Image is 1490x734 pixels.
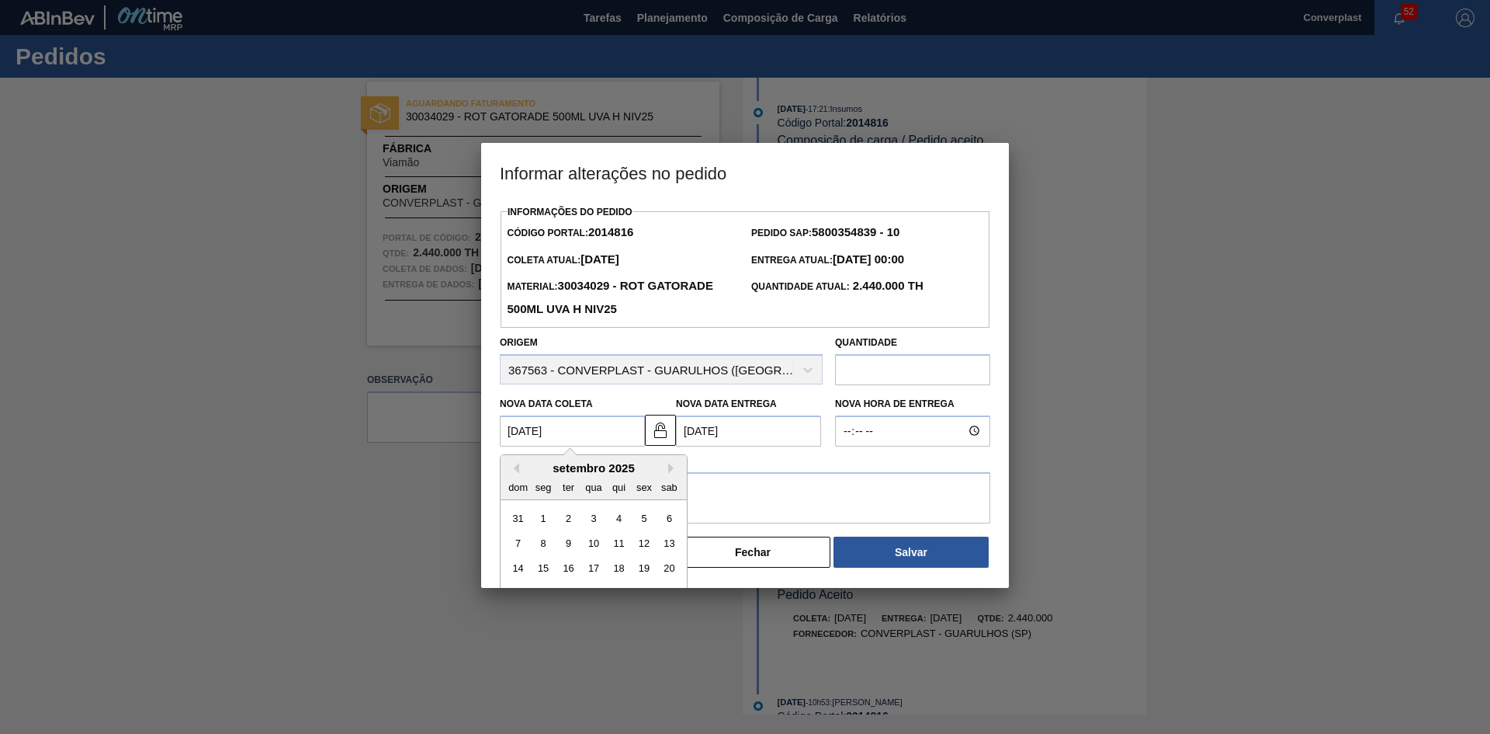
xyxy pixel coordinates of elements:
div: Choose quinta-feira, 11 de setembro de 2025 [608,533,629,554]
div: Choose terça-feira, 2 de setembro de 2025 [558,507,579,528]
font: Salvar [895,546,927,558]
div: seg [533,476,554,497]
font: Informar alterações no pedido [500,164,726,183]
font: Nova Hora de Entrega [835,398,955,409]
font: 2014816 [588,225,633,238]
div: Choose sábado, 13 de setembro de 2025 [659,533,680,554]
font: Fechar [735,546,771,558]
div: Choose segunda-feira, 22 de setembro de 2025 [533,583,554,604]
div: Choose domingo, 7 de setembro de 2025 [508,533,528,554]
div: Choose sexta-feira, 19 de setembro de 2025 [633,558,654,579]
img: unlocked [651,421,670,440]
div: Choose domingo, 21 de setembro de 2025 [508,583,528,604]
font: [DATE] [580,252,619,266]
div: Choose quarta-feira, 10 de setembro de 2025 [583,533,604,554]
input: dd/mm/aaaa [676,416,821,447]
font: [DATE] 00:00 [833,252,904,266]
div: qui [608,476,629,497]
div: Choose terça-feira, 16 de setembro de 2025 [558,558,579,579]
div: qua [583,476,604,497]
font: Quantidade [835,337,897,348]
div: Choose segunda-feira, 15 de setembro de 2025 [533,558,554,579]
font: Informações do Pedido [508,207,632,217]
div: Choose quarta-feira, 17 de setembro de 2025 [583,558,604,579]
div: sex [633,476,654,497]
div: Choose sábado, 6 de setembro de 2025 [659,507,680,528]
div: Choose domingo, 14 de setembro de 2025 [508,558,528,579]
div: Choose segunda-feira, 8 de setembro de 2025 [533,533,554,554]
div: Choose sábado, 20 de setembro de 2025 [659,558,680,579]
div: Choose sábado, 27 de setembro de 2025 [659,583,680,604]
button: Previous Month [508,463,519,474]
div: Choose sexta-feira, 12 de setembro de 2025 [633,533,654,554]
div: month 2025-09 [505,505,681,631]
input: dd/mm/aaaa [500,416,645,447]
div: ter [558,476,579,497]
button: Fechar [675,537,830,568]
div: dom [508,476,528,497]
font: Quantidade atual: [751,281,850,292]
font: Origem [500,337,538,348]
div: sab [659,476,680,497]
font: Código Portal: [507,228,587,238]
font: Material: [507,281,557,292]
font: 2.440.000 TH [853,279,923,292]
font: Pedido SAP: [751,228,812,238]
div: Choose quarta-feira, 3 de setembro de 2025 [583,507,604,528]
font: Nova Data Entrega [676,398,777,409]
font: Nova Data Coleta [500,398,593,409]
div: Choose quinta-feira, 25 de setembro de 2025 [608,583,629,604]
font: Coleta Atual: [507,255,580,266]
font: Entrega Atual: [751,255,833,266]
font: 5800354839 - 10 [812,225,899,238]
div: Choose sexta-feira, 5 de setembro de 2025 [633,507,654,528]
div: Choose domingo, 31 de agosto de 2025 [508,507,528,528]
div: Choose quinta-feira, 18 de setembro de 2025 [608,558,629,579]
div: Choose quarta-feira, 24 de setembro de 2025 [583,583,604,604]
button: unlocked [645,415,676,446]
div: Choose terça-feira, 23 de setembro de 2025 [558,583,579,604]
div: Choose terça-feira, 9 de setembro de 2025 [558,533,579,554]
div: Choose quinta-feira, 4 de setembro de 2025 [608,507,629,528]
div: Choose sexta-feira, 26 de setembro de 2025 [633,583,654,604]
button: Salvar [833,537,989,568]
font: 30034029 - ROT GATORADE 500ML UVA H NIV25 [507,279,712,315]
div: setembro 2025 [501,461,687,475]
button: Next Month [668,463,679,474]
div: Choose segunda-feira, 1 de setembro de 2025 [533,507,554,528]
